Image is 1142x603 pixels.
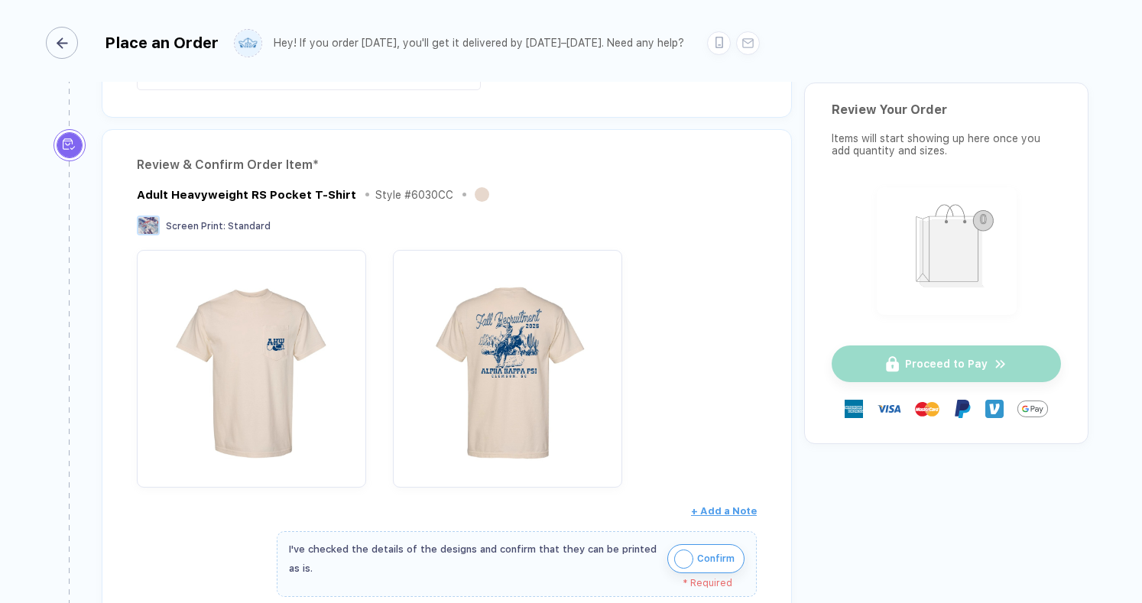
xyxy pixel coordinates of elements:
img: user profile [235,30,261,57]
img: Screen Print [137,216,160,235]
span: Standard [228,221,271,232]
img: Paypal [953,400,972,418]
div: Style # 6030CC [375,189,453,201]
div: Place an Order [105,34,219,52]
div: Review Your Order [832,102,1061,117]
img: visa [877,397,901,421]
img: Venmo [985,400,1004,418]
img: express [845,400,863,418]
div: Items will start showing up here once you add quantity and sizes. [832,132,1061,157]
button: + Add a Note [691,499,757,524]
span: Screen Print : [166,221,225,232]
div: Hey! If you order [DATE], you'll get it delivered by [DATE]–[DATE]. Need any help? [274,37,684,50]
div: Adult Heavyweight RS Pocket T-Shirt [137,188,356,202]
img: 7a486fca-a931-4bf4-9678-337a68baa5e8_nt_back_1746908814324.jpg [401,258,615,472]
button: iconConfirm [667,544,745,573]
span: + Add a Note [691,505,757,517]
div: Review & Confirm Order Item [137,153,757,177]
img: 7a486fca-a931-4bf4-9678-337a68baa5e8_nt_front_1746908814321.jpg [144,258,358,472]
div: I've checked the details of the designs and confirm that they can be printed as is. [289,540,660,578]
span: Confirm [697,546,735,571]
img: shopping_bag.png [884,194,1010,305]
img: master-card [915,397,939,421]
div: * Required [289,578,732,588]
img: icon [674,550,693,569]
img: GPay [1017,394,1048,424]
